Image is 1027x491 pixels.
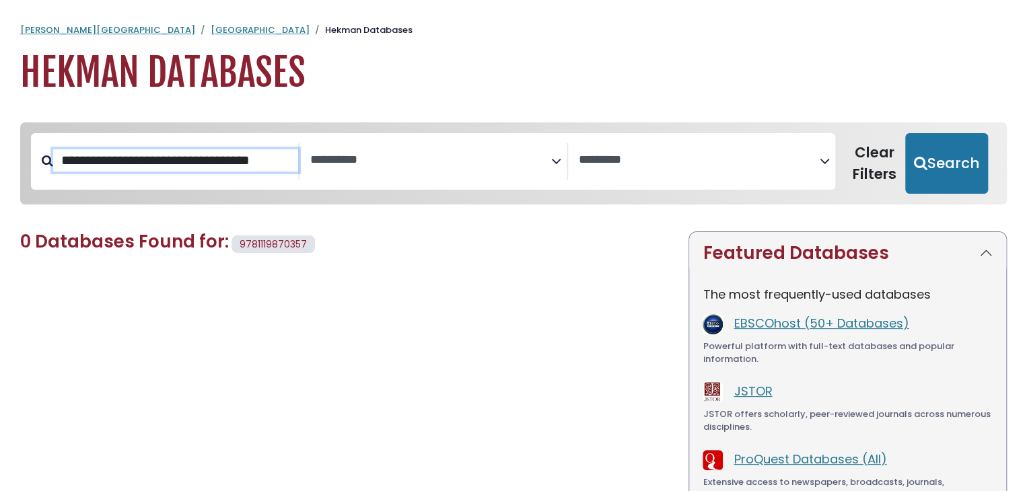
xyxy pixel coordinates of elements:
nav: Search filters [20,122,1007,204]
textarea: Search [579,153,820,167]
li: Hekman Databases [310,24,413,37]
h1: Hekman Databases [20,50,1007,96]
div: Powerful platform with full-text databases and popular information. [703,340,993,366]
a: JSTOR [734,383,772,400]
button: Clear Filters [843,133,905,194]
a: [GEOGRAPHIC_DATA] [211,24,310,36]
a: EBSCOhost (50+ Databases) [734,315,909,332]
span: 0 Databases Found for: [20,229,229,254]
p: The most frequently-used databases [703,285,993,303]
div: JSTOR offers scholarly, peer-reviewed journals across numerous disciplines. [703,408,993,434]
span: 9781119870357 [240,237,307,251]
button: Submit for Search Results [905,133,988,194]
nav: breadcrumb [20,24,1007,37]
textarea: Search [310,153,551,167]
button: Featured Databases [689,232,1006,274]
a: [PERSON_NAME][GEOGRAPHIC_DATA] [20,24,195,36]
input: Search database by title or keyword [53,149,298,172]
a: ProQuest Databases (All) [734,451,886,467]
